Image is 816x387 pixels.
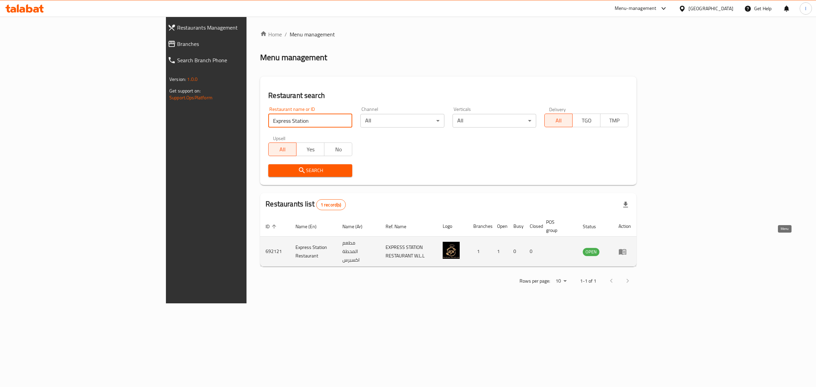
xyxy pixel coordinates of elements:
h2: Restaurant search [268,90,628,101]
div: Rows per page: [553,276,569,286]
div: Menu-management [615,4,657,13]
span: Version: [169,75,186,84]
div: Export file [617,197,634,213]
span: Search [274,166,347,175]
span: No [327,145,350,154]
td: 1 [468,237,492,267]
nav: breadcrumb [260,30,636,38]
span: Menu management [290,30,335,38]
button: Search [268,164,352,177]
div: Total records count [316,199,346,210]
span: All [547,116,570,125]
th: Branches [468,216,492,237]
span: Name (En) [295,222,325,231]
td: 0 [508,237,524,267]
a: Restaurants Management [162,19,302,36]
button: Yes [296,142,324,156]
td: 0 [524,237,541,267]
span: Status [583,222,605,231]
th: Action [613,216,636,237]
button: TGO [572,114,600,127]
th: Open [492,216,508,237]
span: Get support on: [169,86,201,95]
img: Express Station Restaurant [443,242,460,259]
span: Search Branch Phone [177,56,297,64]
label: Upsell [273,136,286,140]
th: Busy [508,216,524,237]
th: Logo [437,216,468,237]
span: TMP [603,116,626,125]
input: Search for restaurant name or ID.. [268,114,352,128]
span: 1 record(s) [317,202,345,208]
table: enhanced table [260,216,636,267]
span: OPEN [583,248,599,256]
td: مطعم المحطة اكسبرس [337,237,380,267]
div: All [360,114,444,128]
span: Branches [177,40,297,48]
p: Rows per page: [520,277,550,285]
span: Ref. Name [386,222,415,231]
a: Branches [162,36,302,52]
div: All [453,114,537,128]
span: 1.0.0 [187,75,198,84]
span: ID [266,222,278,231]
button: All [268,142,296,156]
a: Support.OpsPlatform [169,93,213,102]
span: All [271,145,294,154]
button: No [324,142,352,156]
button: TMP [600,114,628,127]
td: EXPRESS STATION RESTAURANT W.L.L [380,237,437,267]
span: Restaurants Management [177,23,297,32]
div: [GEOGRAPHIC_DATA] [688,5,733,12]
span: Yes [299,145,322,154]
a: Search Branch Phone [162,52,302,68]
button: All [544,114,573,127]
span: Name (Ar) [342,222,371,231]
td: Express Station Restaurant [290,237,337,267]
p: 1-1 of 1 [580,277,596,285]
h2: Restaurants list [266,199,345,210]
span: POS group [546,218,569,234]
td: 1 [492,237,508,267]
span: TGO [575,116,598,125]
span: I [805,5,806,12]
label: Delivery [549,107,566,112]
th: Closed [524,216,541,237]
